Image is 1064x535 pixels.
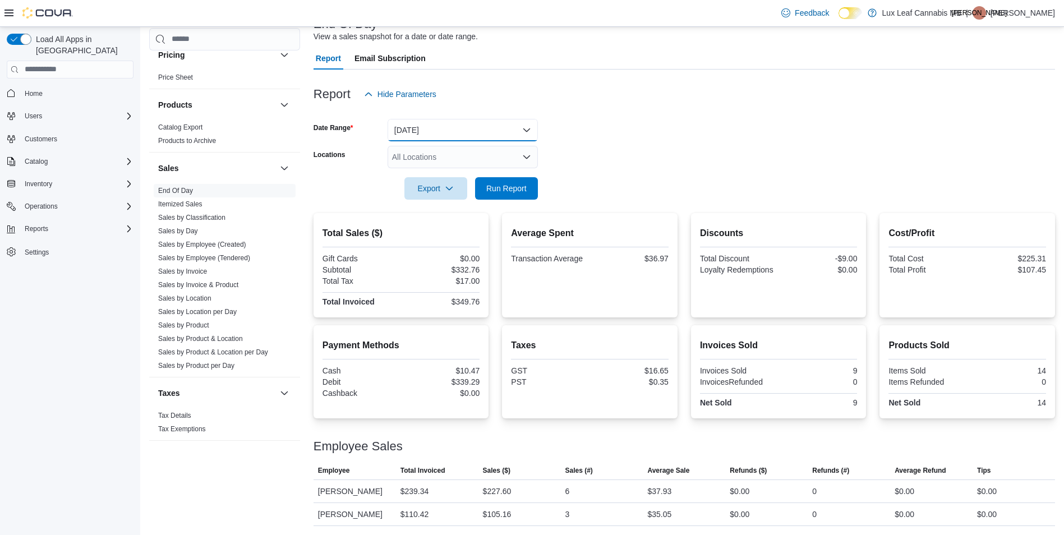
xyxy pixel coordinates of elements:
span: Sales by Product per Day [158,361,234,370]
h2: Discounts [700,227,858,240]
div: $0.00 [730,485,749,498]
h2: Total Sales ($) [323,227,480,240]
img: Cova [22,7,73,19]
span: Load All Apps in [GEOGRAPHIC_DATA] [31,34,133,56]
h3: Employee Sales [314,440,403,453]
button: Catalog [20,155,52,168]
span: Inventory [25,179,52,188]
a: Sales by Day [158,227,198,235]
span: Employee [318,466,350,475]
a: Sales by Classification [158,214,225,222]
span: Average Sale [647,466,689,475]
div: $105.16 [483,508,512,521]
p: Lux Leaf Cannabis MB [882,6,962,20]
div: Sales [149,184,300,377]
button: [DATE] [388,119,538,141]
h3: Sales [158,163,179,174]
a: Sales by Product & Location [158,335,243,343]
h2: Payment Methods [323,339,480,352]
span: Users [20,109,133,123]
button: Export [404,177,467,200]
div: $332.76 [403,265,480,274]
span: Tips [977,466,991,475]
a: Sales by Product & Location per Day [158,348,268,356]
button: Inventory [2,176,138,192]
span: Operations [20,200,133,213]
a: Customers [20,132,62,146]
h2: Products Sold [888,339,1046,352]
div: $36.97 [592,254,669,263]
h3: Pricing [158,49,185,61]
h3: Taxes [158,388,180,399]
p: [PERSON_NAME] [991,6,1055,20]
a: Tax Details [158,412,191,419]
span: Sales by Day [158,227,198,236]
button: Pricing [278,48,291,62]
span: Refunds (#) [812,466,849,475]
strong: Net Sold [888,398,920,407]
h3: Report [314,87,351,101]
div: Pricing [149,71,300,89]
span: Sales by Invoice [158,267,207,276]
button: Taxes [158,388,275,399]
h2: Invoices Sold [700,339,858,352]
div: Total Tax [323,276,399,285]
span: Operations [25,202,58,211]
div: $349.76 [403,297,480,306]
span: Tax Exemptions [158,425,206,433]
div: 6 [565,485,570,498]
div: Items Sold [888,366,965,375]
button: Inventory [20,177,57,191]
div: $0.00 [895,508,914,521]
div: $239.34 [400,485,429,498]
div: Total Discount [700,254,776,263]
div: Products [149,121,300,152]
div: Taxes [149,409,300,440]
div: $10.47 [403,366,480,375]
h3: Products [158,99,192,110]
div: [PERSON_NAME] [314,480,396,502]
strong: Total Invoiced [323,297,375,306]
div: 3 [565,508,570,521]
span: Customers [25,135,57,144]
div: Loyalty Redemptions [700,265,776,274]
span: Home [25,89,43,98]
span: Total Invoiced [400,466,445,475]
div: $0.00 [977,485,997,498]
div: Transaction Average [511,254,587,263]
span: Settings [20,245,133,259]
span: Catalog [20,155,133,168]
button: Products [278,98,291,112]
h2: Cost/Profit [888,227,1046,240]
div: InvoicesRefunded [700,377,776,386]
div: 14 [970,398,1046,407]
span: Reports [25,224,48,233]
span: Email Subscription [354,47,426,70]
a: Sales by Employee (Tendered) [158,254,250,262]
label: Date Range [314,123,353,132]
span: [PERSON_NAME] [952,6,1007,20]
a: Itemized Sales [158,200,202,208]
button: Products [158,99,275,110]
span: Export [411,177,460,200]
div: Gift Cards [323,254,399,263]
div: $225.31 [970,254,1046,263]
div: $110.42 [400,508,429,521]
div: [PERSON_NAME] [314,503,396,525]
div: $16.65 [592,366,669,375]
a: Sales by Product [158,321,209,329]
button: Home [2,85,138,102]
span: Sales by Invoice & Product [158,280,238,289]
div: Total Cost [888,254,965,263]
button: Reports [20,222,53,236]
div: Cashback [323,389,399,398]
div: $227.60 [483,485,512,498]
span: Sales by Product & Location per Day [158,348,268,357]
span: Settings [25,248,49,257]
span: Sales by Product & Location [158,334,243,343]
div: PST [511,377,587,386]
span: Sales by Location [158,294,211,303]
button: Hide Parameters [360,83,441,105]
h2: Average Spent [511,227,669,240]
